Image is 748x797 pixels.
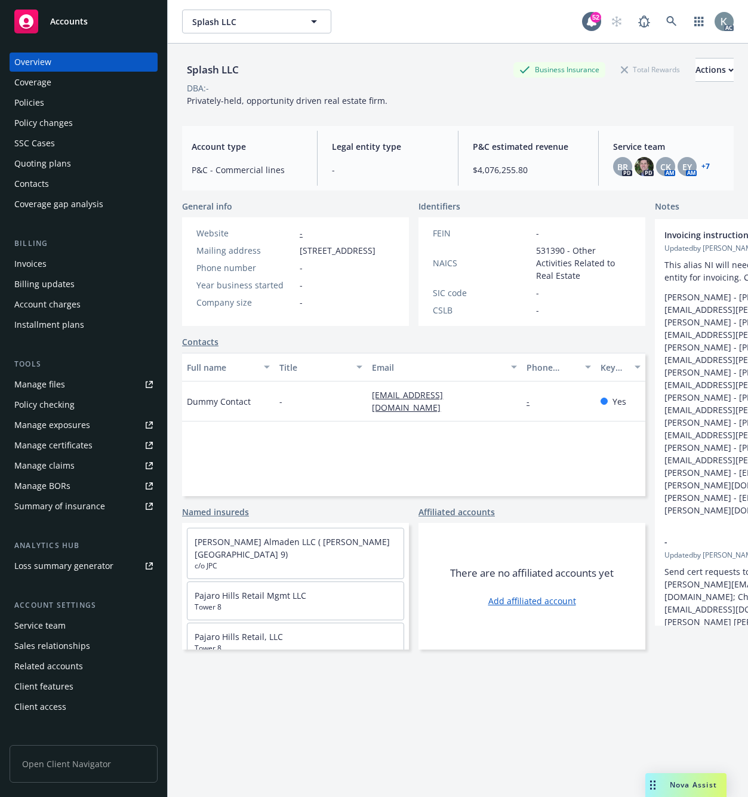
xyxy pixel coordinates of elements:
a: Policies [10,93,158,112]
a: SSC Cases [10,134,158,153]
span: Open Client Navigator [10,745,158,783]
a: Policy checking [10,395,158,414]
button: Actions [695,58,734,82]
button: Full name [182,353,275,381]
span: EY [682,161,692,173]
div: SSC Cases [14,134,55,153]
a: Start snowing [605,10,629,33]
div: Drag to move [645,773,660,797]
div: Year business started [196,279,295,291]
a: Sales relationships [10,636,158,656]
button: Key contact [596,353,645,381]
span: General info [182,200,232,213]
span: Legal entity type [332,140,443,153]
div: Coverage [14,73,51,92]
a: Manage claims [10,456,158,475]
div: Manage files [14,375,65,394]
a: Quoting plans [10,154,158,173]
a: - [300,227,303,239]
a: [PERSON_NAME] Almaden LLC ( [PERSON_NAME][GEOGRAPHIC_DATA] 9) [195,536,390,560]
button: Nova Assist [645,773,727,797]
a: Policy changes [10,113,158,133]
div: Coverage gap analysis [14,195,103,214]
a: Loss summary generator [10,556,158,576]
a: Coverage [10,73,158,92]
span: Tower 8 [195,602,396,613]
a: Pajaro Hills Retail, LLC [195,631,283,642]
span: Service team [613,140,724,153]
a: Installment plans [10,315,158,334]
button: Splash LLC [182,10,331,33]
button: Title [275,353,367,381]
a: Manage BORs [10,476,158,496]
div: Billing [10,238,158,250]
div: Related accounts [14,657,83,676]
div: Quoting plans [14,154,71,173]
div: Invoices [14,254,47,273]
span: - [300,261,303,274]
span: Tower 8 [195,643,396,654]
span: - [536,304,539,316]
a: Pajaro Hills Retail Mgmt LLC [195,590,306,601]
span: P&C estimated revenue [473,140,584,153]
a: Client features [10,677,158,696]
div: Tools [10,358,158,370]
span: - [536,227,539,239]
span: Dummy Contact [187,395,251,408]
span: BR [617,161,628,173]
div: Manage certificates [14,436,93,455]
div: Account charges [14,295,81,314]
div: Service team [14,616,66,635]
div: CSLB [433,304,531,316]
a: Report a Bug [632,10,656,33]
img: photo [715,12,734,31]
div: Phone number [196,261,295,274]
span: - [279,395,282,408]
a: - [527,396,539,407]
span: Privately-held, opportunity driven real estate firm. [187,95,387,106]
a: Invoices [10,254,158,273]
div: Policies [14,93,44,112]
span: - [300,279,303,291]
a: Summary of insurance [10,497,158,516]
a: Accounts [10,5,158,38]
div: Installment plans [14,315,84,334]
span: There are no affiliated accounts yet [450,566,614,580]
a: Add affiliated account [488,595,576,607]
div: DBA: - [187,82,209,94]
div: Manage exposures [14,416,90,435]
div: Contacts [14,174,49,193]
a: Client access [10,697,158,716]
span: 531390 - Other Activities Related to Real Estate [536,244,631,282]
span: - [536,287,539,299]
div: Total Rewards [615,62,686,77]
div: SIC code [433,287,531,299]
div: Analytics hub [10,540,158,552]
div: Full name [187,361,257,374]
div: Title [279,361,349,374]
span: Yes [612,395,626,408]
a: Manage files [10,375,158,394]
a: Coverage gap analysis [10,195,158,214]
div: Website [196,227,295,239]
div: Mailing address [196,244,295,257]
a: Switch app [687,10,711,33]
a: Search [660,10,684,33]
span: P&C - Commercial lines [192,164,303,176]
div: Manage BORs [14,476,70,496]
div: Splash LLC [182,62,244,78]
button: Phone number [522,353,596,381]
a: Billing updates [10,275,158,294]
a: Named insureds [182,506,249,518]
div: Company size [196,296,295,309]
div: NAICS [433,257,531,269]
a: Account charges [10,295,158,314]
span: Account type [192,140,303,153]
div: Business Insurance [513,62,605,77]
span: Nova Assist [670,780,717,790]
div: Actions [695,59,734,81]
div: Client access [14,697,66,716]
div: Key contact [601,361,627,374]
a: Contacts [10,174,158,193]
span: Accounts [50,17,88,26]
